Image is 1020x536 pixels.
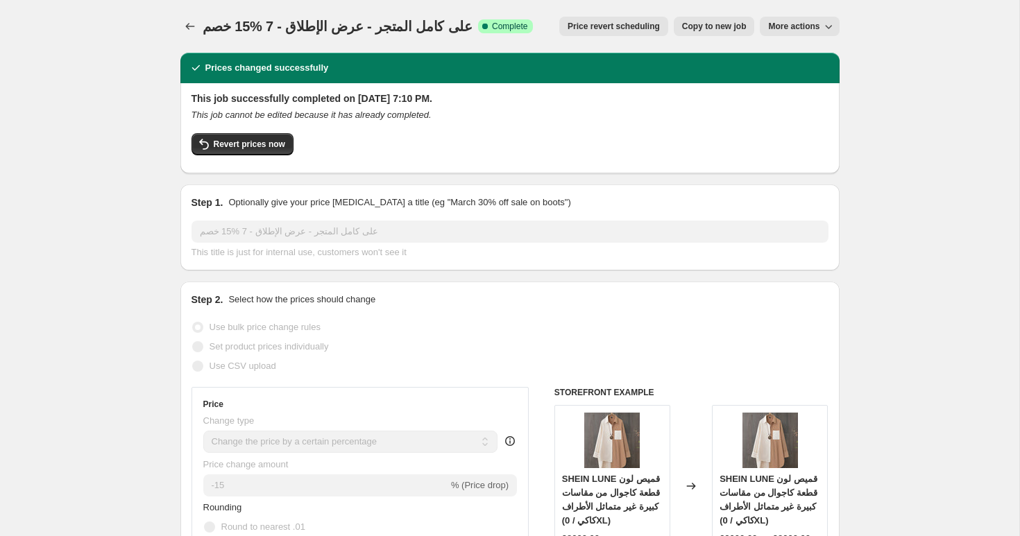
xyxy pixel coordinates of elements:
[492,21,527,32] span: Complete
[742,413,798,468] img: 1749993562edfa23189c220a95adaade0b68807fe2_80x.jpg
[210,361,276,371] span: Use CSV upload
[192,247,407,257] span: This title is just for internal use, customers won't see it
[192,110,432,120] i: This job cannot be edited because it has already completed.
[503,434,517,448] div: help
[562,474,660,526] span: SHEIN LUNE قميص لون قطعة كاجوال من مقاسات كبيرة غير متماثل الأطراف (كاكي / 0XL)
[192,221,828,243] input: 30% off holiday sale
[210,322,321,332] span: Use bulk price change rules
[451,480,509,490] span: % (Price drop)
[559,17,668,36] button: Price revert scheduling
[214,139,285,150] span: Revert prices now
[682,21,747,32] span: Copy to new job
[584,413,640,468] img: 1749993562edfa23189c220a95adaade0b68807fe2_80x.jpg
[203,502,242,512] span: Rounding
[210,341,329,352] span: Set product prices individually
[760,17,839,36] button: More actions
[768,21,819,32] span: More actions
[205,61,329,75] h2: Prices changed successfully
[203,415,255,426] span: Change type
[192,293,223,306] h2: Step 2.
[192,133,294,155] button: Revert prices now
[192,196,223,209] h2: Step 1.
[192,92,828,105] h2: This job successfully completed on [DATE] 7:10 PM.
[228,196,570,209] p: Optionally give your price [MEDICAL_DATA] a title (eg "March 30% off sale on boots")
[203,399,223,410] h3: Price
[221,521,305,532] span: Round to nearest .01
[180,17,200,36] button: Price change jobs
[203,19,473,34] span: خصم ‎15% على كامل المتجر - عرض الإطلاق - 7
[203,474,448,496] input: -15
[203,459,289,469] span: Price change amount
[674,17,755,36] button: Copy to new job
[554,387,828,398] h6: STOREFRONT EXAMPLE
[720,474,817,526] span: SHEIN LUNE قميص لون قطعة كاجوال من مقاسات كبيرة غير متماثل الأطراف (كاكي / 0XL)
[228,293,375,306] p: Select how the prices should change
[568,21,660,32] span: Price revert scheduling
